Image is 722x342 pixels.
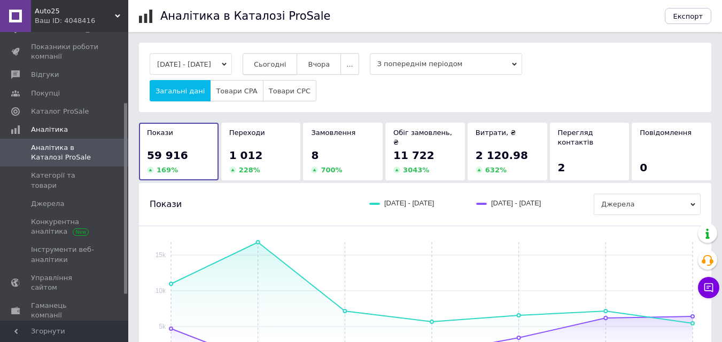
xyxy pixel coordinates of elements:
[239,166,260,174] span: 228 %
[150,198,182,210] span: Покази
[393,129,452,146] span: Обіг замовлень, ₴
[308,60,330,68] span: Вчора
[673,12,703,20] span: Експорт
[640,161,647,174] span: 0
[35,16,128,26] div: Ваш ID: 4048416
[297,53,341,75] button: Вчора
[370,53,522,75] span: З попереднім періодом
[229,149,263,162] span: 1 012
[321,166,342,174] span: 700 %
[485,166,507,174] span: 632 %
[31,273,99,292] span: Управління сайтом
[31,70,59,79] span: Відгуки
[31,245,99,264] span: Інструменти веб-аналітики
[640,129,692,137] span: Повідомлення
[263,80,316,101] button: Товари CPC
[157,166,178,174] span: 169 %
[243,53,298,75] button: Сьогодні
[346,60,353,68] span: ...
[229,129,265,137] span: Переходи
[147,149,188,162] span: 59 916
[594,194,701,215] span: Джерела
[35,6,115,16] span: Auto25
[31,125,68,134] span: Аналітика
[31,42,99,61] span: Показники роботи компанії
[476,149,528,162] span: 2 120.98
[147,129,173,137] span: Покази
[31,217,99,236] span: Конкурентна аналітика
[340,53,359,75] button: ...
[156,287,166,295] text: 10k
[31,199,64,209] span: Джерела
[31,143,99,162] span: Аналітика в Каталозі ProSale
[31,89,60,98] span: Покупці
[558,161,565,174] span: 2
[311,149,319,162] span: 8
[156,251,166,259] text: 15k
[210,80,263,101] button: Товари CPA
[476,129,516,137] span: Витрати, ₴
[403,166,429,174] span: 3043 %
[254,60,286,68] span: Сьогодні
[269,87,310,95] span: Товари CPC
[558,129,594,146] span: Перегляд контактів
[31,301,99,320] span: Гаманець компанії
[698,277,719,298] button: Чат з покупцем
[150,80,211,101] button: Загальні дані
[31,107,89,116] span: Каталог ProSale
[393,149,434,162] span: 11 722
[159,323,166,330] text: 5k
[160,10,330,22] h1: Аналітика в Каталозі ProSale
[156,87,205,95] span: Загальні дані
[150,53,232,75] button: [DATE] - [DATE]
[311,129,355,137] span: Замовлення
[665,8,712,24] button: Експорт
[216,87,257,95] span: Товари CPA
[31,171,99,190] span: Категорії та товари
